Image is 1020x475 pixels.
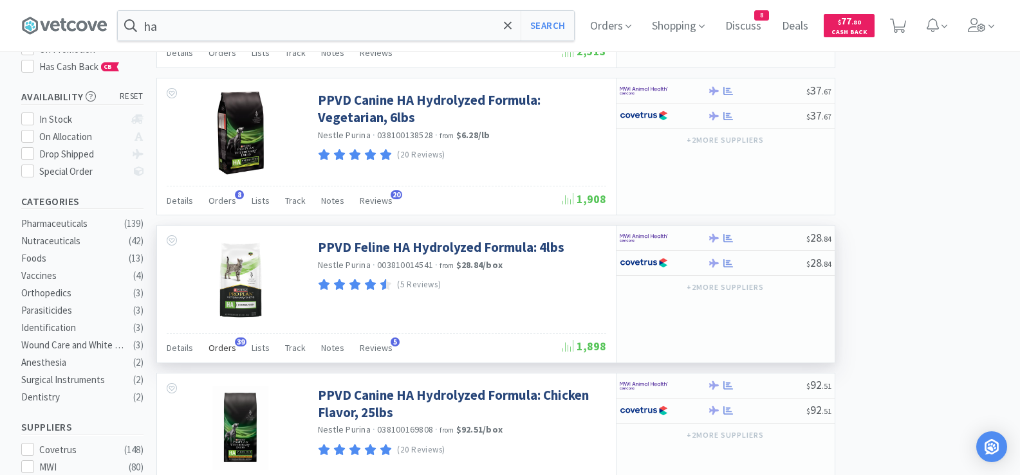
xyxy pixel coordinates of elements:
div: Wound Care and White Goods [21,337,125,353]
span: · [435,129,438,141]
img: 2b5e5f12b0454bbead84f7af7e3d2027_89665.jpeg [199,91,283,175]
span: . 84 [822,234,831,244]
a: Nestle Purina [318,129,371,141]
div: ( 2 ) [133,390,144,405]
span: 1,898 [562,339,606,354]
img: 7ac1e384f0ec44ddab165922a84fb33b_89657.jpeg [212,386,268,470]
span: Orders [209,342,236,354]
div: Orthopedics [21,285,125,301]
h5: Suppliers [21,420,144,435]
span: 92 [806,377,831,392]
span: Notes [321,47,344,58]
span: $ [806,406,810,416]
span: Orders [209,47,236,58]
div: Covetrus [39,442,119,458]
img: 210f32f10f6947699802ef92e0a0c88a_483050.png [199,238,283,322]
span: reset [120,90,144,103]
div: ( 13 ) [129,251,144,266]
span: from [440,261,454,270]
span: . 51 [822,381,831,391]
div: Nutraceuticals [21,233,125,249]
button: Search [521,11,574,40]
strong: $28.84 / box [456,259,503,271]
img: f6b2451649754179b5b4e0c70c3f7cb0_2.png [620,376,668,395]
span: 28 [806,230,831,245]
span: Notes [321,342,344,354]
div: On Allocation [39,129,125,145]
p: (5 Reviews) [397,278,441,292]
span: 1,908 [562,192,606,206]
div: Dentistry [21,390,125,405]
span: Details [167,342,193,354]
a: Discuss8 [720,21,766,32]
span: 038100169808 [377,424,433,435]
span: Lists [252,342,270,354]
a: Deals [777,21,813,32]
div: ( 3 ) [133,337,144,353]
span: $ [806,112,810,121]
button: +2more suppliers [680,426,770,444]
div: ( 42 ) [129,233,144,249]
span: · [373,424,375,435]
span: Reviews [360,195,393,206]
div: Open Intercom Messenger [976,431,1007,462]
div: Parasiticides [21,303,125,318]
img: f6b2451649754179b5b4e0c70c3f7cb0_2.png [620,228,668,247]
div: ( 148 ) [124,442,144,458]
span: from [440,426,454,435]
img: f6b2451649754179b5b4e0c70c3f7cb0_2.png [620,81,668,100]
span: · [373,259,375,271]
div: ( 3 ) [133,320,144,336]
span: 8 [755,11,768,20]
div: In Stock [39,112,125,127]
span: 37 [806,83,831,98]
span: . 67 [822,112,831,121]
div: ( 3 ) [133,303,144,318]
span: CB [102,63,115,71]
h5: Categories [21,194,144,209]
span: $ [838,18,841,26]
span: . 84 [822,259,831,269]
div: MWI [39,460,119,475]
strong: $92.51 / box [456,424,503,435]
span: Lists [252,47,270,58]
span: 038100138528 [377,129,433,141]
span: 39 [235,337,246,346]
div: ( 139 ) [124,216,144,231]
div: ( 2 ) [133,372,144,388]
img: 77fca1acd8b6420a9015268ca798ef17_1.png [620,253,668,273]
div: Pharmaceuticals [21,216,125,231]
button: +2more suppliers [680,131,770,149]
span: 003810014541 [377,259,433,271]
span: Details [167,47,193,58]
span: 77 [838,15,861,27]
strong: $6.28 / lb [456,129,490,141]
a: Nestle Purina [318,424,371,435]
span: 37 [806,108,831,123]
span: $ [806,234,810,244]
span: Reviews [360,47,393,58]
span: 20 [391,190,402,199]
span: . 51 [822,406,831,416]
span: Track [285,195,306,206]
span: Reviews [360,342,393,354]
h5: Availability [21,89,144,104]
span: 5 [391,337,400,346]
a: PPVD Feline HA Hydrolyzed Formula: 4lbs [318,238,564,256]
span: Track [285,47,306,58]
span: $ [806,381,810,391]
input: Search by item, sku, manufacturer, ingredient, size... [118,11,574,40]
a: $77.80Cash Back [824,8,875,43]
div: Identification [21,320,125,336]
div: ( 4 ) [133,268,144,283]
div: ( 3 ) [133,285,144,301]
div: ( 80 ) [129,460,144,475]
a: PPVD Canine HA Hydrolyzed Formula: Vegetarian, 6lbs [318,91,603,127]
span: · [373,129,375,141]
span: 28 [806,255,831,270]
span: Details [167,195,193,206]
img: 77fca1acd8b6420a9015268ca798ef17_1.png [620,401,668,420]
a: Nestle Purina [318,259,371,271]
span: Orders [209,195,236,206]
div: Anesthesia [21,355,125,370]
